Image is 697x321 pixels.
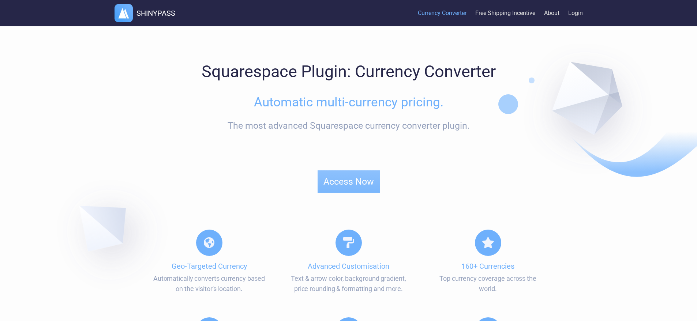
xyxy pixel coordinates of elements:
[70,62,627,81] h1: Squarespace Plugin: Currency Converter
[151,262,267,271] h4: Geo-Targeted Currency
[115,4,133,22] img: logo.webp
[70,95,627,110] h2: Automatic multi-currency pricing.
[291,273,406,294] p: Text & arrow color, background gradient, price rounding & formatting and more.
[136,9,175,18] h1: SHINYPASS
[475,2,535,24] a: Free Shipping Incentive
[291,262,406,271] h4: Advanced Customisation
[418,2,466,24] a: Currency Converter
[430,273,546,294] p: Top currency coverage across the world.
[70,120,627,131] div: The most advanced Squarespace currency converter plugin.
[544,2,559,24] a: About
[318,170,380,196] a: Access Now
[568,2,583,24] a: Login
[430,262,546,271] h4: 160+ Currencies
[318,170,380,193] button: Access Now
[151,273,267,294] p: Automatically converts currency based on the visitor's location.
